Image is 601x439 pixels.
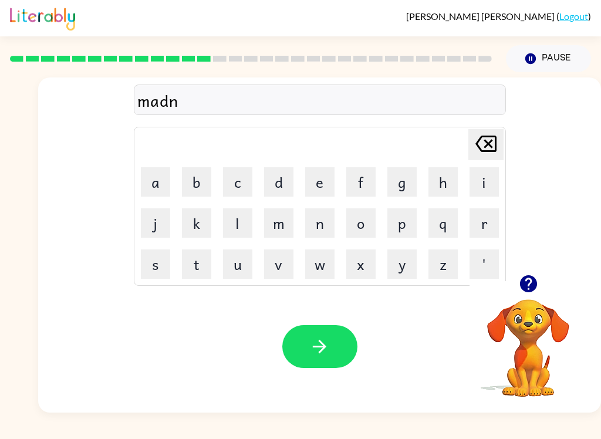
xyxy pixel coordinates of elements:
[346,167,376,197] button: f
[223,249,252,279] button: u
[387,167,417,197] button: g
[387,249,417,279] button: y
[559,11,588,22] a: Logout
[141,249,170,279] button: s
[182,208,211,238] button: k
[470,208,499,238] button: r
[428,249,458,279] button: z
[182,167,211,197] button: b
[141,208,170,238] button: j
[470,167,499,197] button: i
[141,167,170,197] button: a
[264,208,293,238] button: m
[470,249,499,279] button: '
[305,167,335,197] button: e
[10,5,75,31] img: Literably
[346,208,376,238] button: o
[182,249,211,279] button: t
[305,249,335,279] button: w
[264,249,293,279] button: v
[387,208,417,238] button: p
[223,208,252,238] button: l
[470,281,587,399] video: Your browser must support playing .mp4 files to use Literably. Please try using another browser.
[223,167,252,197] button: c
[264,167,293,197] button: d
[137,88,502,113] div: madn
[506,45,591,72] button: Pause
[406,11,591,22] div: ( )
[428,167,458,197] button: h
[346,249,376,279] button: x
[428,208,458,238] button: q
[406,11,556,22] span: [PERSON_NAME] [PERSON_NAME]
[305,208,335,238] button: n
